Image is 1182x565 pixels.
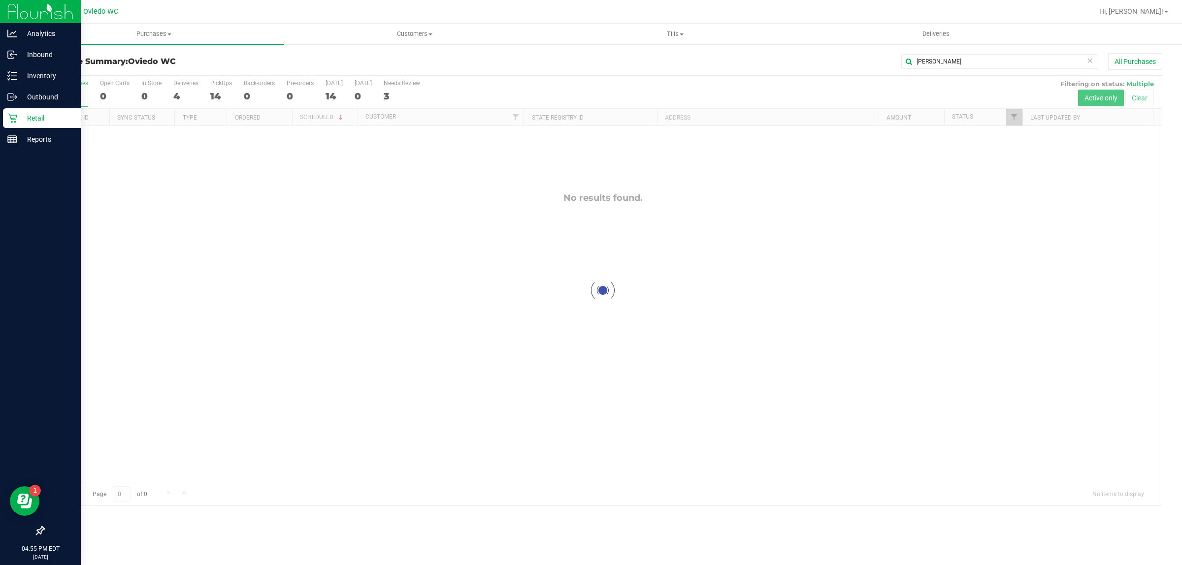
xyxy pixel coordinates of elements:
a: Customers [284,24,545,44]
p: Retail [17,112,76,124]
span: Oviedo WC [128,57,176,66]
inline-svg: Analytics [7,29,17,38]
inline-svg: Reports [7,134,17,144]
span: Oviedo WC [83,7,118,16]
span: Purchases [24,30,284,38]
button: All Purchases [1108,53,1162,70]
inline-svg: Outbound [7,92,17,102]
p: Outbound [17,91,76,103]
iframe: Resource center [10,486,39,516]
p: Analytics [17,28,76,39]
p: [DATE] [4,553,76,561]
h3: Purchase Summary: [43,57,416,66]
p: 04:55 PM EDT [4,544,76,553]
span: Customers [285,30,544,38]
a: Purchases [24,24,284,44]
inline-svg: Inbound [7,50,17,60]
span: Tills [545,30,805,38]
input: Search Purchase ID, Original ID, State Registry ID or Customer Name... [901,54,1098,69]
a: Tills [545,24,805,44]
span: Hi, [PERSON_NAME]! [1099,7,1163,15]
span: Clear [1086,54,1093,67]
inline-svg: Inventory [7,71,17,81]
p: Reports [17,133,76,145]
span: Deliveries [909,30,963,38]
p: Inventory [17,70,76,82]
a: Deliveries [806,24,1066,44]
p: Inbound [17,49,76,61]
iframe: Resource center unread badge [29,485,41,497]
inline-svg: Retail [7,113,17,123]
